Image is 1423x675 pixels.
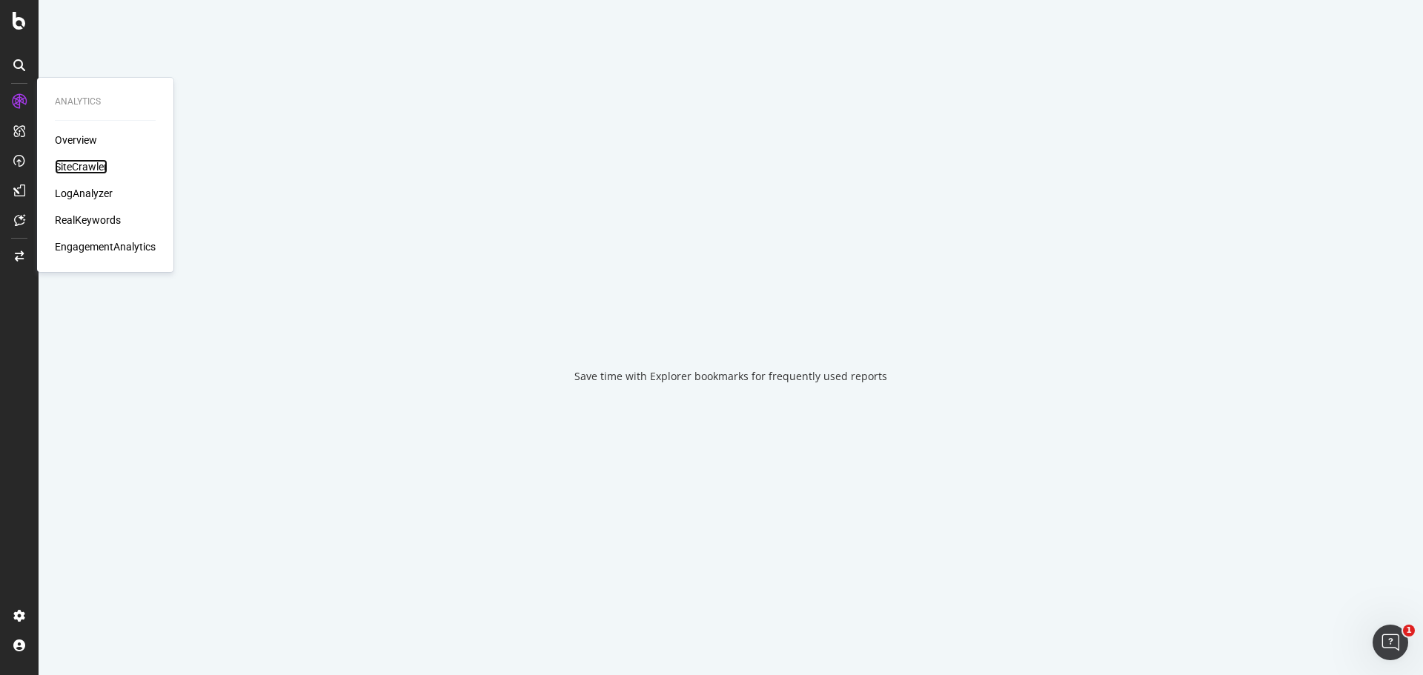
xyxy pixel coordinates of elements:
a: SiteCrawler [55,159,107,174]
div: Analytics [55,96,156,108]
a: EngagementAnalytics [55,239,156,254]
a: RealKeywords [55,213,121,227]
a: LogAnalyzer [55,186,113,201]
div: animation [677,292,784,345]
span: 1 [1403,625,1415,636]
iframe: Intercom live chat [1373,625,1408,660]
div: Save time with Explorer bookmarks for frequently used reports [574,369,887,384]
a: Overview [55,133,97,147]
